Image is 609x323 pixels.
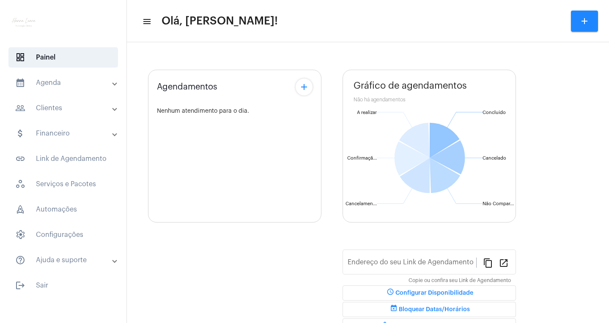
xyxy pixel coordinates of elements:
mat-icon: schedule [385,288,395,298]
mat-icon: sidenav icon [15,103,25,113]
img: f9e0517c-2aa2-1b6c-d26d-1c000eb5ca88.png [7,4,41,38]
span: sidenav icon [15,179,25,189]
mat-expansion-panel-header: sidenav iconAjuda e suporte [5,250,126,270]
span: sidenav icon [15,204,25,214]
mat-icon: sidenav icon [142,16,151,27]
text: Cancelamen... [346,201,377,206]
span: sidenav icon [15,230,25,240]
text: Cancelado [483,156,506,160]
input: Link [348,260,476,268]
mat-expansion-panel-header: sidenav iconFinanceiro [5,123,126,144]
span: Gráfico de agendamentos [354,81,467,91]
mat-icon: open_in_new [499,258,509,268]
mat-panel-title: Financeiro [15,128,113,138]
mat-panel-title: Agenda [15,78,113,88]
text: Concluído [483,110,506,115]
span: Configurar Disponibilidade [385,290,473,296]
mat-icon: sidenav icon [15,255,25,265]
span: Serviços e Pacotes [8,174,118,194]
mat-icon: content_copy [483,258,493,268]
mat-icon: sidenav icon [15,280,25,290]
text: A realizar [357,110,377,115]
mat-expansion-panel-header: sidenav iconAgenda [5,73,126,93]
span: Automações [8,199,118,220]
mat-icon: add [299,82,309,92]
span: Configurações [8,225,118,245]
span: sidenav icon [15,52,25,62]
span: Agendamentos [157,82,217,92]
mat-icon: sidenav icon [15,128,25,138]
mat-panel-title: Clientes [15,103,113,113]
mat-icon: sidenav icon [15,78,25,88]
mat-icon: add [579,16,590,26]
div: Nenhum atendimento para o dia. [157,108,313,114]
mat-panel-title: Ajuda e suporte [15,255,113,265]
span: Bloquear Datas/Horários [389,307,470,312]
span: Link de Agendamento [8,149,118,169]
text: Não Compar... [483,201,514,206]
span: Olá, [PERSON_NAME]! [162,14,278,28]
mat-hint: Copie ou confira seu Link de Agendamento [409,278,511,284]
mat-expansion-panel-header: sidenav iconClientes [5,98,126,118]
span: Sair [8,275,118,296]
mat-icon: sidenav icon [15,154,25,164]
button: Configurar Disponibilidade [343,285,516,301]
button: Bloquear Datas/Horários [343,302,516,317]
mat-icon: event_busy [389,304,399,315]
span: Painel [8,47,118,68]
text: Confirmaçã... [347,156,377,161]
